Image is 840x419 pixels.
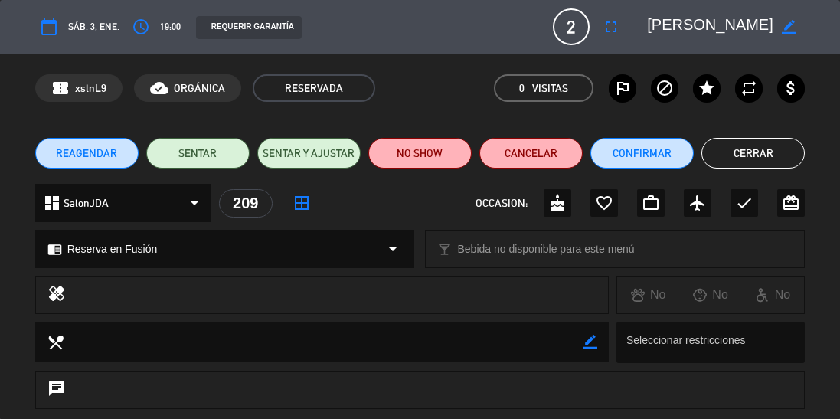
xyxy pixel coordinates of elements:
button: Cerrar [701,138,805,169]
button: access_time [127,13,155,41]
i: border_color [583,335,597,349]
div: No [742,285,804,305]
span: xslnL9 [75,80,106,97]
i: fullscreen [602,18,620,36]
button: Cancelar [479,138,583,169]
i: chrome_reader_mode [47,242,62,257]
i: chat [47,379,66,401]
i: favorite_border [595,194,613,212]
i: local_dining [47,333,64,350]
span: confirmation_number [51,79,70,97]
div: 209 [219,189,273,218]
i: healing [47,284,66,306]
i: dashboard [43,194,61,212]
i: airplanemode_active [688,194,707,212]
button: SENTAR [146,138,250,169]
i: block [655,79,674,97]
button: calendar_today [35,13,63,41]
i: repeat [740,79,758,97]
span: RESERVADA [253,74,375,102]
button: REAGENDAR [35,138,139,169]
button: SENTAR Y AJUSTAR [257,138,361,169]
button: NO SHOW [368,138,472,169]
span: 2 [553,8,590,45]
span: Reserva en Fusión [67,241,158,258]
button: fullscreen [597,13,625,41]
i: outlined_flag [613,79,632,97]
span: ORGÁNICA [174,80,225,97]
div: No [617,285,679,305]
span: REAGENDAR [56,146,117,162]
i: attach_money [782,79,800,97]
i: check [735,194,753,212]
i: access_time [132,18,150,36]
i: star [698,79,716,97]
i: local_bar [437,242,452,257]
div: No [679,285,741,305]
span: OCCASION: [476,195,528,212]
div: REQUERIR GARANTÍA [196,16,302,39]
span: 19:00 [160,19,181,34]
button: Confirmar [590,138,694,169]
i: cake [548,194,567,212]
i: border_all [293,194,311,212]
em: Visitas [532,80,568,97]
i: calendar_today [40,18,58,36]
span: 0 [519,80,525,97]
i: work_outline [642,194,660,212]
i: card_giftcard [782,194,800,212]
span: Bebida no disponible para este menú [457,241,634,258]
span: sáb. 3, ene. [68,19,119,34]
i: arrow_drop_down [384,240,402,258]
i: border_color [782,20,796,34]
i: arrow_drop_down [185,194,204,212]
i: cloud_done [150,79,168,97]
span: SalonJDA [64,195,109,212]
